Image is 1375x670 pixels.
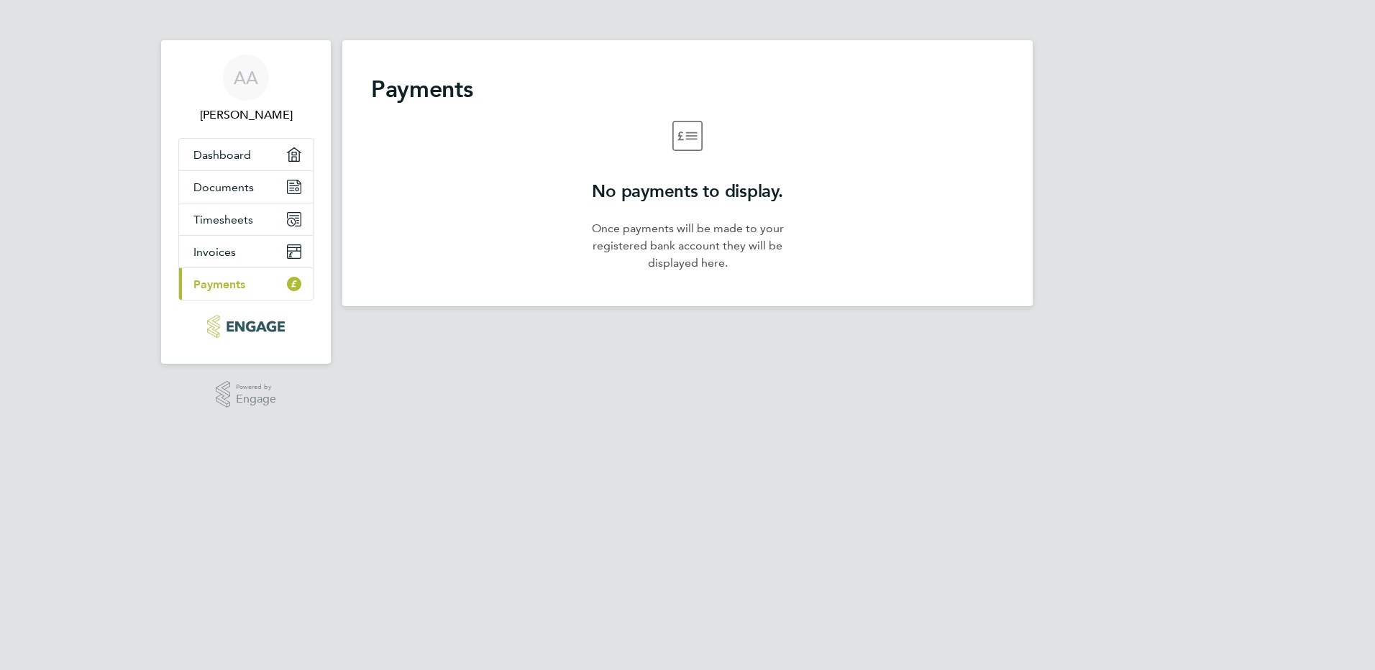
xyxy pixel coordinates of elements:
a: Documents [179,171,313,203]
span: Dashboard [193,148,251,162]
h2: No payments to display. [584,180,791,203]
span: Engage [236,393,276,405]
span: Invoices [193,245,236,259]
span: Andrew Akinsoji [178,106,314,124]
a: Timesheets [179,203,313,235]
a: Powered byEngage [216,381,277,408]
a: Invoices [179,236,313,267]
a: Go to home page [178,315,314,338]
nav: Main navigation [161,40,331,364]
a: Payments [179,268,313,300]
a: AA[PERSON_NAME] [178,55,314,124]
img: xede-logo-retina.png [207,315,284,338]
span: Timesheets [193,213,253,226]
span: AA [234,68,258,87]
p: Once payments will be made to your registered bank account they will be displayed here. [584,220,791,272]
a: Dashboard [179,139,313,170]
h2: Payments [371,75,1004,104]
span: Powered by [236,381,276,393]
span: Payments [193,277,245,291]
span: Documents [193,180,254,194]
